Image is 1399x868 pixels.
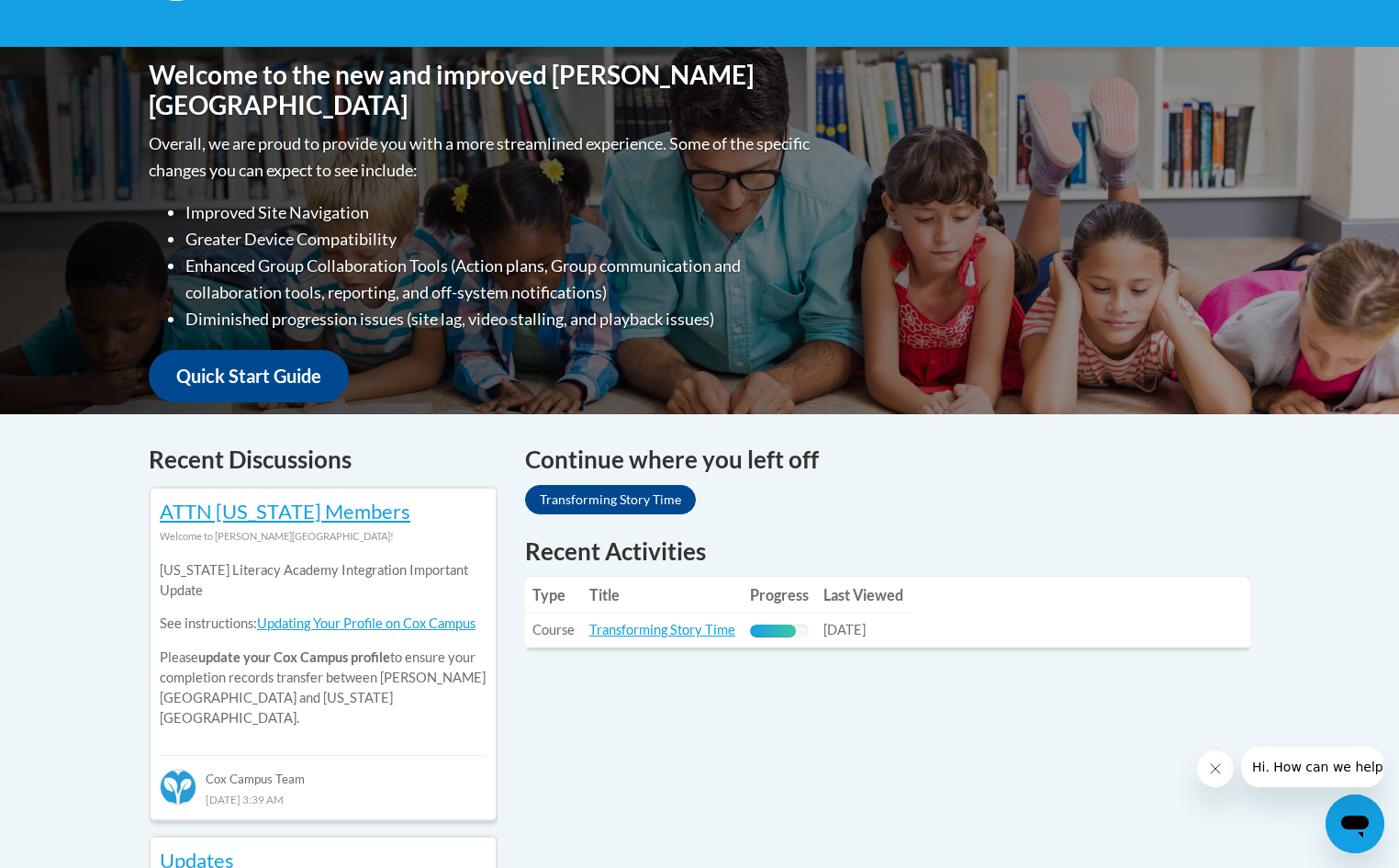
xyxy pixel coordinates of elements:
[1326,795,1384,853] iframe: Button to launch messaging window
[525,442,1250,478] h4: Continue where you left off
[525,535,1250,568] h1: Recent Activities
[185,226,814,253] li: Greater Device Compatibility
[185,306,814,333] li: Diminished progression issues (site lag, video stalling, and playback issues)
[149,442,498,478] h4: Recent Discussions
[160,614,487,634] p: See instructions:
[160,560,487,601] p: [US_STATE] Literacy Academy Integration Important Update
[257,615,476,631] a: Updating Your Profile on Cox Campus
[11,13,149,28] span: Hi. How can we help?
[1197,750,1234,787] iframe: Close message
[160,526,487,547] div: Welcome to [PERSON_NAME][GEOGRAPHIC_DATA]!
[160,789,487,809] div: [DATE] 3:39 AM
[750,625,796,637] div: Progress, %
[1241,747,1384,787] iframe: Message from company
[160,499,410,524] a: ATTN [US_STATE] Members
[743,577,816,614] th: Progress
[149,60,814,121] h1: Welcome to the new and improved [PERSON_NAME][GEOGRAPHIC_DATA]
[149,130,814,184] p: Overall, we are proud to provide you with a more streamlined experience. Some of the specific cha...
[160,769,196,806] img: Cox Campus Team
[185,253,814,306] li: Enhanced Group Collaboration Tools (Action plans, Group communication and collaboration tools, re...
[525,577,582,614] th: Type
[589,622,735,637] a: Transforming Story Time
[582,577,743,614] th: Title
[149,350,349,402] a: Quick Start Guide
[160,755,487,788] div: Cox Campus Team
[160,547,487,742] div: Please to ensure your completion records transfer between [PERSON_NAME][GEOGRAPHIC_DATA] and [US_...
[816,577,911,614] th: Last Viewed
[823,622,866,637] span: [DATE]
[532,622,575,637] span: Course
[185,199,814,226] li: Improved Site Navigation
[198,649,390,665] b: update your Cox Campus profile
[525,485,696,514] a: Transforming Story Time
